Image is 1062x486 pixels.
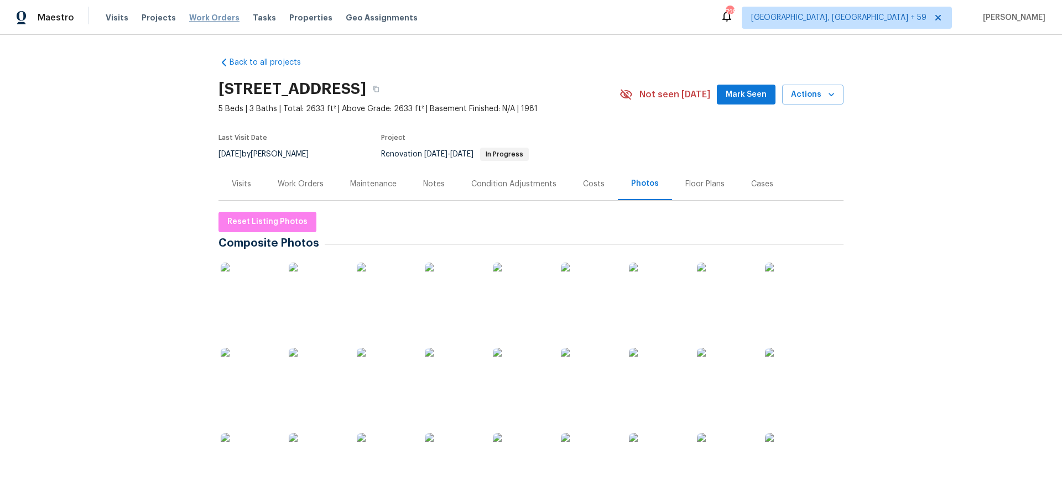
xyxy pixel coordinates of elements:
button: Copy Address [366,79,386,99]
div: Costs [583,179,605,190]
span: [PERSON_NAME] [978,12,1045,23]
span: Geo Assignments [346,12,418,23]
span: 5 Beds | 3 Baths | Total: 2633 ft² | Above Grade: 2633 ft² | Basement Finished: N/A | 1981 [218,103,619,114]
button: Mark Seen [717,85,775,105]
div: Notes [423,179,445,190]
div: Maintenance [350,179,397,190]
span: Work Orders [189,12,240,23]
span: Mark Seen [726,88,767,102]
h2: [STREET_ADDRESS] [218,83,366,95]
span: Properties [289,12,332,23]
button: Actions [782,85,844,105]
span: Tasks [253,14,276,22]
div: Work Orders [278,179,324,190]
span: Visits [106,12,128,23]
span: Last Visit Date [218,134,267,141]
span: [GEOGRAPHIC_DATA], [GEOGRAPHIC_DATA] + 59 [751,12,926,23]
div: Condition Adjustments [471,179,556,190]
span: Project [381,134,405,141]
span: - [424,150,473,158]
span: Renovation [381,150,529,158]
div: Photos [631,178,659,189]
span: Reset Listing Photos [227,215,308,229]
span: [DATE] [218,150,242,158]
div: 725 [726,7,733,18]
span: [DATE] [424,150,447,158]
div: Cases [751,179,773,190]
span: Maestro [38,12,74,23]
div: by [PERSON_NAME] [218,148,322,161]
div: Floor Plans [685,179,725,190]
span: Projects [142,12,176,23]
div: Visits [232,179,251,190]
span: Composite Photos [218,238,325,249]
span: Not seen [DATE] [639,89,710,100]
button: Reset Listing Photos [218,212,316,232]
a: Back to all projects [218,57,325,68]
span: [DATE] [450,150,473,158]
span: In Progress [481,151,528,158]
span: Actions [791,88,835,102]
